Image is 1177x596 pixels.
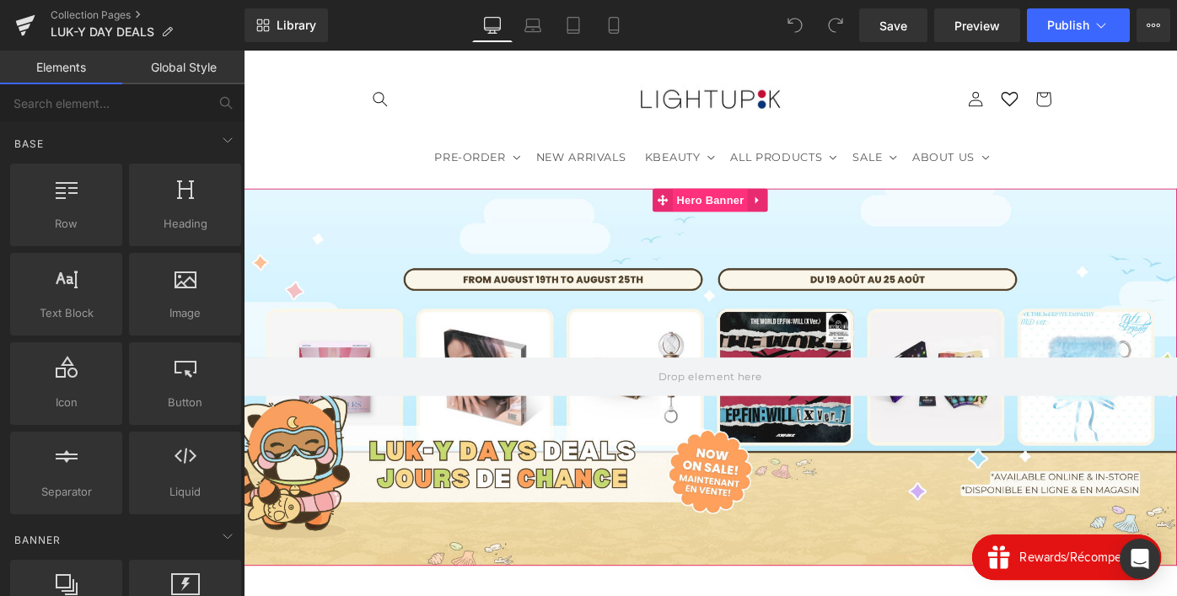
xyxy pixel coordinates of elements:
summary: ABOUT US [721,99,822,134]
span: Preview [954,17,1000,35]
a: Laptop [513,8,553,42]
summary: SALE [655,99,720,134]
button: More [1137,8,1170,42]
summary: Search [131,35,168,72]
a: NEW ARRIVALS [309,99,428,134]
button: Redo [819,8,852,42]
span: Button [134,394,236,411]
span: ABOUT US [731,109,799,124]
span: Icon [15,394,117,411]
span: Library [277,18,316,33]
a: Expand / Collapse [551,151,573,176]
a: Tablet [553,8,594,42]
a: Preview [934,8,1020,42]
span: Row [15,215,117,233]
button: Publish [1027,8,1130,42]
img: LightUpK [426,24,594,83]
summary: PRE-ORDER [198,99,309,134]
span: Liquid [134,483,236,501]
span: Save [879,17,907,35]
summary: ALL PRODUCTS [522,99,655,134]
a: Desktop [472,8,513,42]
a: LightUpK [420,17,601,89]
span: Base [13,136,46,152]
a: Collection Pages [51,8,245,22]
span: LUK-Y DAY DEALS [51,25,154,39]
a: Global Style [122,51,245,84]
span: Text Block [15,304,117,322]
button: Undo [778,8,812,42]
div: Open Intercom Messenger [1120,539,1160,579]
a: New Library [245,8,328,42]
span: Hero Banner [469,151,551,176]
span: PRE-ORDER [208,109,286,124]
span: NEW ARRIVALS [320,109,418,124]
span: Heading [134,215,236,233]
span: SALE [665,109,697,124]
span: Image [134,304,236,322]
span: Banner [13,532,62,548]
span: ALL PRODUCTS [532,109,632,124]
span: Separator [15,483,117,501]
span: KBEAUTY [438,109,499,124]
iframe: Button to open loyalty program pop-up [796,529,1003,579]
a: Mobile [594,8,634,42]
summary: KBEAUTY [428,99,522,134]
span: Publish [1047,19,1089,32]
